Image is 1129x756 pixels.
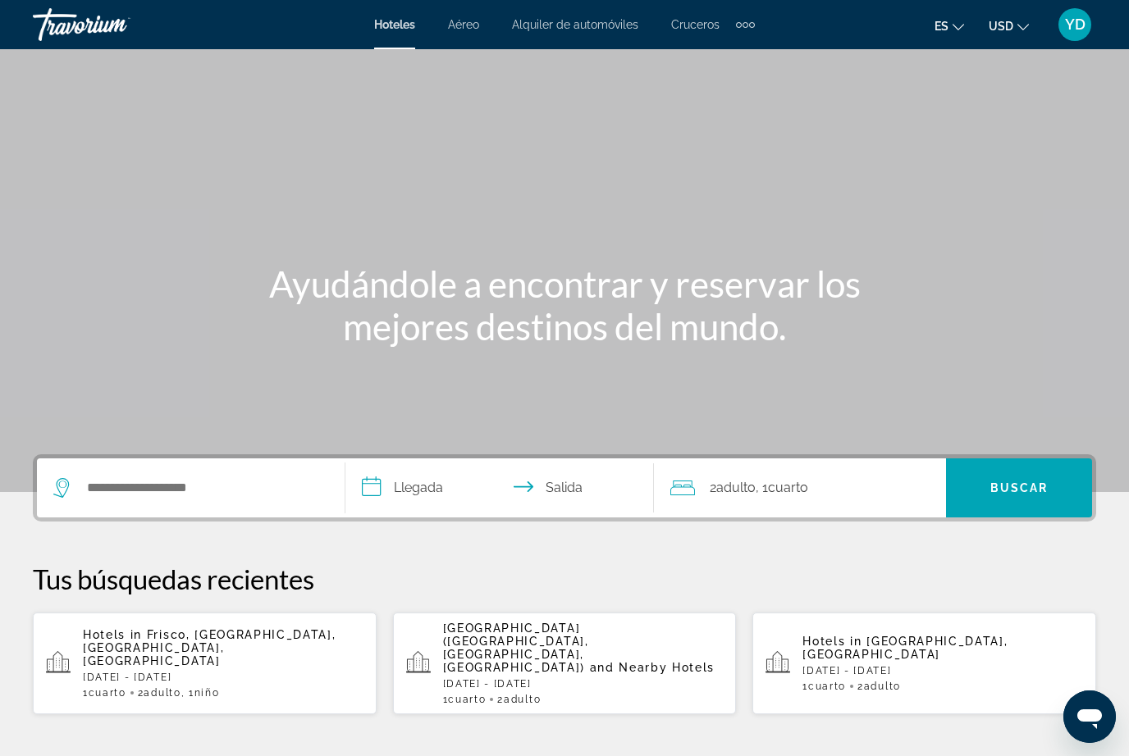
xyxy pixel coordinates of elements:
[33,3,197,46] a: Travorium
[374,18,415,31] a: Hoteles
[33,562,1096,595] p: Tus búsquedas recientes
[768,480,808,495] span: Cuarto
[504,694,541,705] span: Adulto
[83,672,363,683] p: [DATE] - [DATE]
[716,480,756,495] span: Adulto
[443,694,487,705] span: 1
[756,476,808,499] span: , 1
[1065,16,1086,33] span: YD
[802,635,862,648] span: Hotels in
[802,681,846,692] span: 1
[83,687,126,699] span: 1
[946,458,1092,517] button: Buscar
[345,458,654,517] button: Check in and out dates
[257,262,872,348] h1: Ayudándole a encontrar y reservar los mejores destinos del mundo.
[671,18,720,31] a: Cruceros
[710,476,756,499] span: 2
[194,687,220,699] span: Niño
[37,458,1092,517] div: Search widget
[935,20,948,33] span: es
[448,18,479,31] a: Aéreo
[857,681,901,692] span: 2
[736,11,755,38] button: Extra navigation items
[83,628,142,641] span: Hotels in
[802,665,1083,676] p: [DATE] - [DATE]
[497,694,541,705] span: 2
[33,612,377,715] button: Hotels in Frisco, [GEOGRAPHIC_DATA], [GEOGRAPHIC_DATA], [GEOGRAPHIC_DATA][DATE] - [DATE]1Cuarto2A...
[808,681,846,692] span: Cuarto
[83,628,336,667] span: Frisco, [GEOGRAPHIC_DATA], [GEOGRAPHIC_DATA], [GEOGRAPHIC_DATA]
[448,694,486,705] span: Cuarto
[752,612,1096,715] button: Hotels in [GEOGRAPHIC_DATA], [GEOGRAPHIC_DATA][DATE] - [DATE]1Cuarto2Adulto
[802,635,1008,661] span: [GEOGRAPHIC_DATA], [GEOGRAPHIC_DATA]
[181,687,220,699] span: , 1
[1054,7,1096,42] button: User Menu
[990,481,1049,494] span: Buscar
[443,678,724,690] p: [DATE] - [DATE]
[89,687,126,699] span: Cuarto
[443,622,589,674] span: [GEOGRAPHIC_DATA] ([GEOGRAPHIC_DATA], [GEOGRAPHIC_DATA], [GEOGRAPHIC_DATA])
[864,681,901,692] span: Adulto
[989,14,1029,38] button: Change currency
[590,661,715,674] span: and Nearby Hotels
[935,14,964,38] button: Change language
[138,687,181,699] span: 2
[654,458,946,517] button: Travelers: 2 adults, 0 children
[1063,690,1116,743] iframe: Button to launch messaging window
[989,20,1013,33] span: USD
[393,612,737,715] button: [GEOGRAPHIC_DATA] ([GEOGRAPHIC_DATA], [GEOGRAPHIC_DATA], [GEOGRAPHIC_DATA]) and Nearby Hotels[DAT...
[144,687,181,699] span: Adulto
[512,18,638,31] a: Alquiler de automóviles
